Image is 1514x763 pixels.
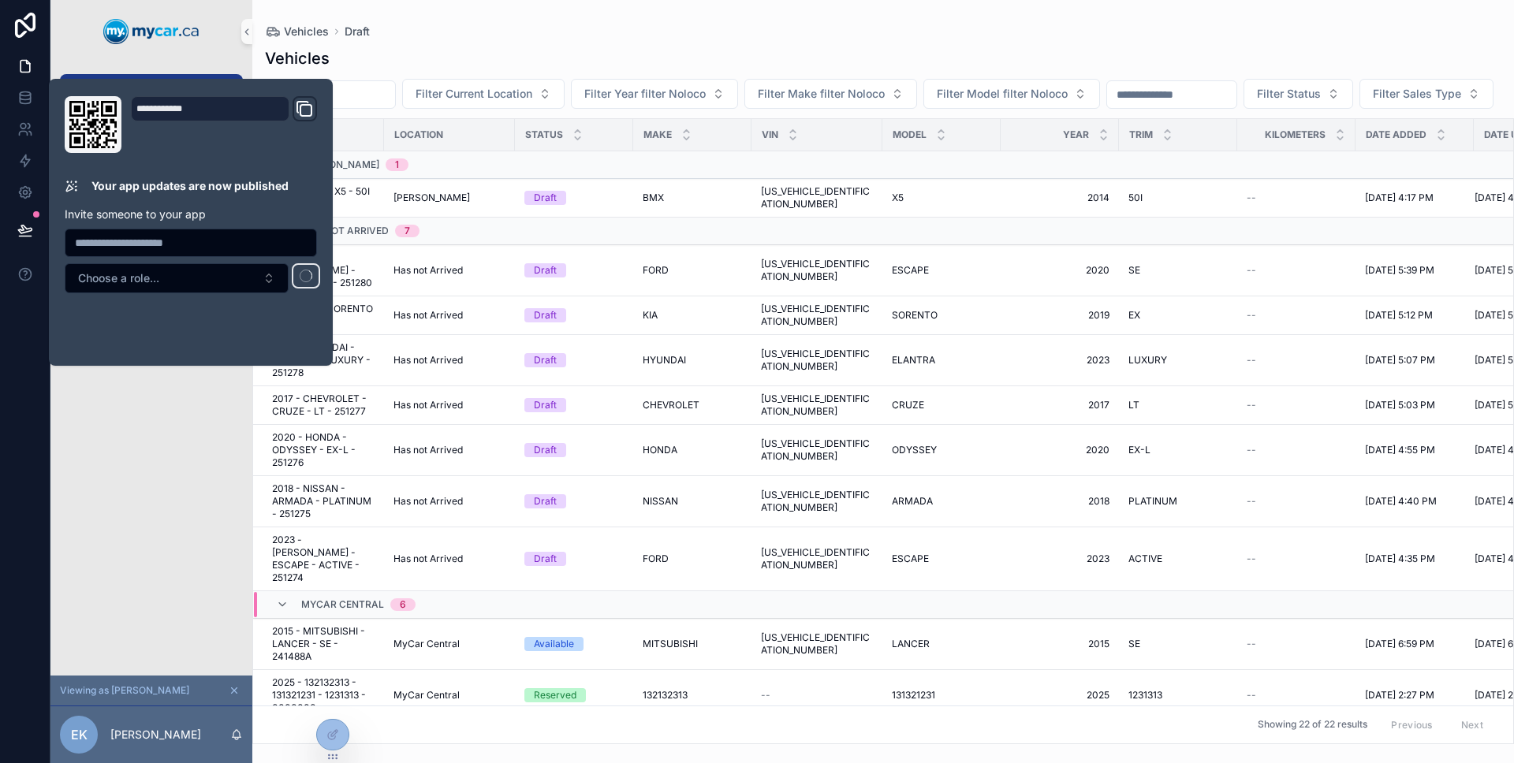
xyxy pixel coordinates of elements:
a: [DATE] 5:07 PM [1365,354,1464,367]
a: [DATE] 5:39 PM [1365,264,1464,277]
a: 2020 [1010,264,1109,277]
p: Invite someone to your app [65,207,317,222]
a: Available [524,637,624,651]
span: Has not Arrived [301,225,389,237]
span: [DATE] 2:27 PM [1365,689,1434,702]
a: Draft [524,263,624,277]
span: EX [1128,309,1140,322]
a: 2019 - KIA - SORENTO - EX - 251279 [272,303,375,328]
a: Has not Arrived [393,553,505,565]
div: Reserved [534,688,576,702]
span: Choose a role... [78,270,159,286]
span: FORD [643,264,669,277]
span: CRUZE [892,399,924,411]
span: [PERSON_NAME] [393,192,470,204]
button: Select Button [402,79,565,109]
span: Showing 22 of 22 results [1258,719,1367,731]
span: ACTIVE [1128,553,1162,565]
a: [DATE] 4:17 PM [1365,192,1464,204]
a: EX [1128,309,1228,322]
a: [US_VEHICLE_IDENTIFICATION_NUMBER] [761,437,873,463]
div: Draft [534,191,557,205]
span: 2020 - HONDA - ODYSSEY - EX-L - 251276 [272,431,375,469]
span: 50I [1128,192,1143,204]
p: Your app updates are now published [91,178,289,194]
a: Vehicles [265,24,329,39]
a: [US_VEHICLE_IDENTIFICATION_NUMBER] [761,489,873,514]
span: [DATE] 5:03 PM [1365,399,1435,411]
a: [US_VEHICLE_IDENTIFICATION_NUMBER] [761,185,873,210]
div: Draft [534,552,557,566]
span: [PERSON_NAME] [301,158,379,171]
span: MyCar Central [393,638,460,650]
span: [US_VEHICLE_IDENTIFICATION_NUMBER] [761,348,873,373]
a: 2014 [1010,192,1109,204]
a: [US_VEHICLE_IDENTIFICATION_NUMBER] [761,393,873,418]
span: -- [1247,638,1256,650]
a: PLATINUM [1128,495,1228,508]
a: -- [1247,399,1346,411]
a: SE [1128,264,1228,277]
span: Filter Current Location [416,86,532,102]
span: Has not Arrived [393,264,463,277]
span: MyCar Central [393,689,460,702]
span: -- [1247,192,1256,204]
span: 2023 [1010,354,1109,367]
a: [US_VEHICLE_IDENTIFICATION_NUMBER] [761,258,873,283]
span: [DATE] 5:39 PM [1365,264,1434,277]
a: 2023 [1010,553,1109,565]
button: Select Button [1244,79,1353,109]
a: Draft [524,191,624,205]
a: X5 [892,192,991,204]
button: Select Button [65,263,289,293]
a: ESCAPE [892,553,991,565]
span: Model [893,128,927,141]
span: CHEVROLET [643,399,699,411]
a: FORD [643,264,742,277]
a: Has not Arrived [393,309,505,322]
button: Select Button [923,79,1100,109]
img: App logo [103,19,200,44]
span: -- [1247,309,1256,322]
div: 7 [405,225,410,237]
span: 2018 [1010,495,1109,508]
span: -- [1247,264,1256,277]
a: [DATE] 2:27 PM [1365,689,1464,702]
a: HYUNDAI [643,354,742,367]
a: -- [761,689,873,702]
div: Available [534,637,574,651]
span: BMX [643,192,664,204]
a: 131321231 [892,689,991,702]
span: ELANTRA [892,354,935,367]
a: [US_VEHICLE_IDENTIFICATION_NUMBER] [761,303,873,328]
span: PLATINUM [1128,495,1177,508]
a: -- [1247,638,1346,650]
a: -- [1247,495,1346,508]
span: Filter Make filter Noloco [758,86,885,102]
span: Location [394,128,443,141]
span: -- [1247,689,1256,702]
a: -- [1247,354,1346,367]
span: 131321231 [892,689,935,702]
span: Kilometers [1265,128,1326,141]
span: ESCAPE [892,553,929,565]
a: MyCar Central [393,689,505,702]
span: LT [1128,399,1139,411]
p: [PERSON_NAME] [110,727,201,743]
span: 2020 [1010,444,1109,456]
a: 132132313 [643,689,742,702]
span: Has not Arrived [393,444,463,456]
a: KIA [643,309,742,322]
span: ODYSSEY [892,444,937,456]
a: -- [1247,309,1346,322]
a: [PERSON_NAME] [393,192,505,204]
div: Domain and Custom Link [131,96,317,153]
div: Draft [534,308,557,322]
span: 2023 - [PERSON_NAME] - ESCAPE - ACTIVE - 251274 [272,534,375,584]
a: MyCar Central [393,638,505,650]
a: Has not Arrived [393,264,505,277]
